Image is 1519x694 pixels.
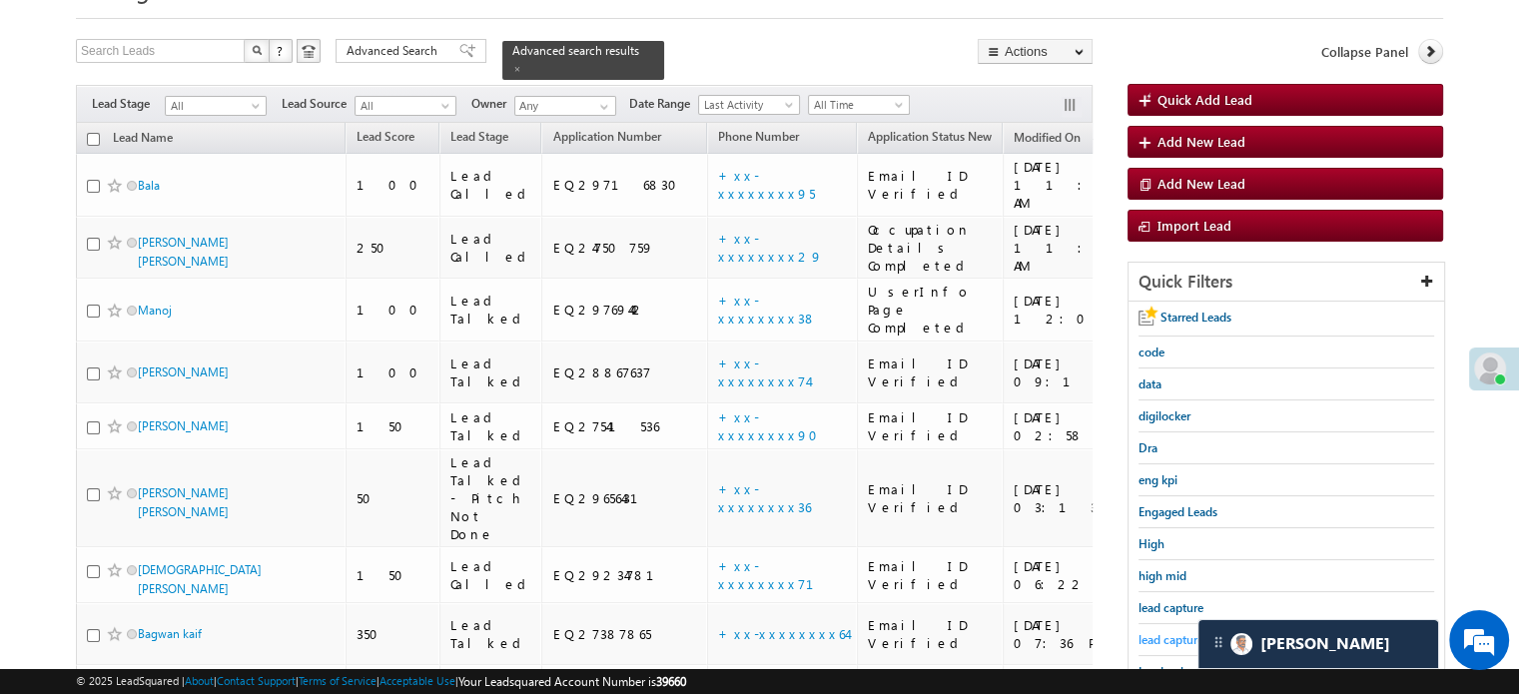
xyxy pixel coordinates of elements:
a: All [165,96,267,116]
div: 100 [357,301,430,319]
span: All Time [809,96,904,114]
img: d_60004797649_company_0_60004797649 [34,105,84,131]
textarea: Type your message and hit 'Enter' [26,185,365,526]
div: Email ID Verified [868,354,994,390]
span: © 2025 LeadSquared | | | | | [76,672,686,691]
div: [DATE] 06:22 AM [1014,557,1139,593]
div: Quick Filters [1129,263,1444,302]
span: Add New Lead [1157,133,1245,150]
div: Lead Called [450,230,533,266]
div: 150 [357,417,430,435]
a: +xx-xxxxxxxx74 [718,354,808,389]
a: +xx-xxxxxxxx64 [718,625,847,642]
div: EQ27541536 [552,417,698,435]
a: Application Number [542,126,670,152]
div: [DATE] 11:50 AM [1014,158,1139,212]
a: [PERSON_NAME] [PERSON_NAME] [138,485,229,519]
img: carter-drag [1210,634,1226,650]
div: Chat with us now [104,105,336,131]
span: high mid [1139,568,1186,583]
a: +xx-xxxxxxxx36 [718,480,811,515]
div: [DATE] 11:33 AM [1014,221,1139,275]
div: [DATE] 03:13 PM [1014,480,1139,516]
span: Advanced Search [347,42,443,60]
em: Start Chat [272,543,363,570]
a: +xx-xxxxxxxx71 [718,557,838,592]
div: EQ28867637 [552,363,698,381]
span: Phone Number [718,129,799,144]
span: code [1139,345,1164,359]
div: EQ29716830 [552,176,698,194]
a: Contact Support [217,674,296,687]
div: Lead Talked [450,292,533,328]
a: Phone Number [708,126,809,152]
span: Lead Source [282,95,355,113]
div: 100 [357,176,430,194]
div: EQ24750759 [552,239,698,257]
a: Modified On (sorted descending) [1004,126,1110,152]
span: Lead Stage [450,129,508,144]
a: Lead Name [103,127,183,153]
div: EQ27387865 [552,625,698,643]
div: Email ID Verified [868,167,994,203]
div: carter-dragCarter[PERSON_NAME] [1197,619,1439,669]
span: Modified On [1014,130,1081,145]
span: eng kpi [1139,472,1177,487]
div: Email ID Verified [868,408,994,444]
div: Lead Talked [450,616,533,652]
div: UserInfo Page Completed [868,283,994,337]
a: +xx-xxxxxxxx90 [718,408,830,443]
span: Collapse Panel [1321,43,1408,61]
div: EQ29769442 [552,301,698,319]
div: Email ID Verified [868,616,994,652]
span: Import Lead [1157,217,1231,234]
span: (sorted descending) [1084,131,1100,147]
input: Type to Search [514,96,616,116]
a: Show All Items [589,97,614,117]
span: Carter [1260,634,1390,653]
a: All [355,96,456,116]
div: [DATE] 09:15 PM [1014,354,1139,390]
a: Application Status New [858,126,1002,152]
a: [PERSON_NAME] [138,418,229,433]
a: Lead Stage [440,126,518,152]
button: ? [269,39,293,63]
img: Search [252,45,262,55]
span: Your Leadsquared Account Number is [458,674,686,689]
span: Lead Score [357,129,414,144]
div: 50 [357,489,430,507]
span: All [166,97,261,115]
div: [DATE] 02:58 PM [1014,408,1139,444]
div: EQ29656431 [552,489,698,507]
a: About [185,674,214,687]
span: Last Activity [699,96,794,114]
span: lead capture new [1139,632,1228,647]
input: Check all records [87,133,100,146]
div: Occupation Details Completed [868,221,994,275]
div: 250 [357,239,430,257]
div: Lead Called [450,167,533,203]
span: Add New Lead [1157,175,1245,192]
span: Application Number [552,129,660,144]
a: +xx-xxxxxxxx38 [718,292,817,327]
span: Engaged Leads [1139,504,1217,519]
span: ? [277,42,286,59]
span: 39660 [656,674,686,689]
div: EQ29234781 [552,566,698,584]
span: Quick Add Lead [1157,91,1252,108]
div: Minimize live chat window [328,10,376,58]
a: Bala [138,178,160,193]
a: +xx-xxxxxxxx95 [718,167,815,202]
span: Lead Stage [92,95,165,113]
a: [PERSON_NAME] [138,364,229,379]
div: 100 [357,363,430,381]
div: 150 [357,566,430,584]
div: Email ID Verified [868,480,994,516]
a: [PERSON_NAME] [PERSON_NAME] [138,235,229,269]
span: Owner [471,95,514,113]
div: Lead Talked [450,408,533,444]
a: Lead Score [347,126,424,152]
div: Lead Called [450,557,533,593]
span: digilocker [1139,408,1190,423]
a: Bagwan kaif [138,626,202,641]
